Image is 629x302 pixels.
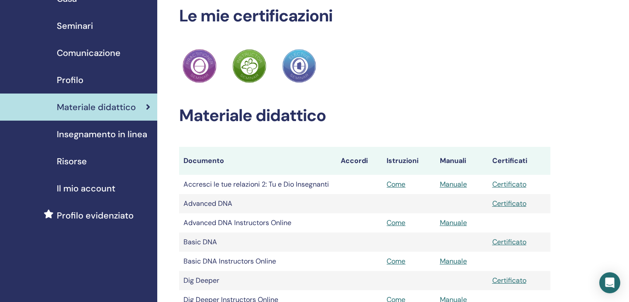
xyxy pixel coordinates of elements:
[382,147,435,175] th: Istruzioni
[57,128,147,141] span: Insegnamento in linea
[387,218,405,227] a: Come
[232,49,266,83] img: Practitioner
[492,199,526,208] a: Certificato
[179,106,550,126] h2: Materiale didattico
[440,180,467,189] a: Manuale
[179,271,336,290] td: Dig Deeper
[179,194,336,213] td: Advanced DNA
[435,147,488,175] th: Manuali
[57,19,93,32] span: Seminari
[440,257,467,266] a: Manuale
[57,73,83,87] span: Profilo
[179,213,336,233] td: Advanced DNA Instructors Online
[282,49,316,83] img: Practitioner
[57,101,136,114] span: Materiale didattico
[57,155,87,168] span: Risorse
[57,182,115,195] span: Il mio account
[336,147,382,175] th: Accordi
[179,233,336,252] td: Basic DNA
[183,49,217,83] img: Practitioner
[492,180,526,189] a: Certificato
[57,209,134,222] span: Profilo evidenziato
[488,147,550,175] th: Certificati
[492,237,526,246] a: Certificato
[440,218,467,227] a: Manuale
[179,6,550,26] h2: Le mie certificazioni
[387,180,405,189] a: Come
[179,147,336,175] th: Documento
[599,272,620,293] div: Open Intercom Messenger
[57,46,121,59] span: Comunicazione
[387,257,405,266] a: Come
[179,175,336,194] td: Accresci le tue relazioni 2: Tu e Dio Insegnanti
[179,252,336,271] td: Basic DNA Instructors Online
[492,276,526,285] a: Certificato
